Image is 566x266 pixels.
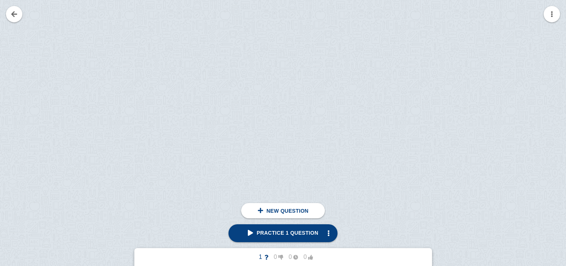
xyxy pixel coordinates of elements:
span: 0 [268,254,283,260]
span: Practice 1 question [248,230,319,236]
a: Go back to your notes [6,6,22,22]
button: 1000 [247,251,319,263]
a: Practice 1 question [228,224,338,242]
span: 0 [283,254,298,260]
span: New question [266,208,308,214]
span: 1 [253,254,268,260]
span: 0 [298,254,313,260]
